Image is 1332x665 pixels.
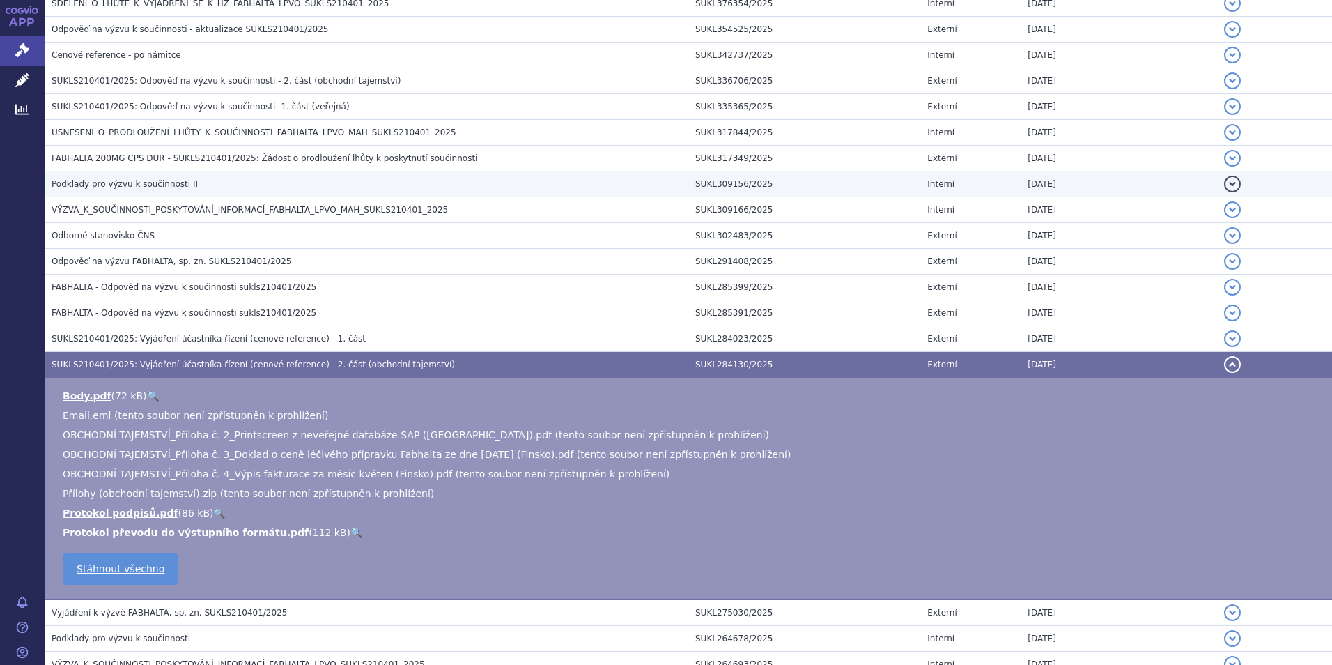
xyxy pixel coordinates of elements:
span: Interní [927,179,954,189]
td: [DATE] [1021,300,1216,326]
span: 72 kB [115,390,143,402]
span: Vyjádření k výzvě FABHALTA, sp. zn. SUKLS210401/2025 [52,608,287,618]
td: SUKL342737/2025 [688,43,920,68]
td: SUKL275030/2025 [688,599,920,626]
td: [DATE] [1021,275,1216,300]
td: SUKL335365/2025 [688,94,920,120]
button: detail [1224,356,1241,373]
td: [DATE] [1021,599,1216,626]
td: SUKL317349/2025 [688,146,920,171]
button: detail [1224,124,1241,141]
button: detail [1224,150,1241,167]
span: Externí [927,334,957,344]
button: detail [1224,630,1241,647]
button: detail [1224,176,1241,192]
td: SUKL284130/2025 [688,352,920,378]
span: Přílohy (obchodní tajemství).zip (tento soubor není zpřístupněn k prohlížení) [63,488,434,499]
button: detail [1224,98,1241,115]
td: SUKL302483/2025 [688,223,920,249]
span: OBCHODNÍ TAJEMSTVÍ_Příloha č. 3_Doklad o ceně léčivého přípravku Fabhalta ze dne [DATE] (Finsko).... [63,449,791,460]
li: ( ) [63,389,1318,403]
span: Externí [927,257,957,266]
span: Interní [927,634,954,643]
td: [DATE] [1021,223,1216,249]
td: [DATE] [1021,120,1216,146]
a: 🔍 [147,390,159,402]
span: FABHALTA - Odpověď na výzvu k součinnosti sukls210401/2025 [52,308,316,318]
td: SUKL309166/2025 [688,197,920,223]
span: FABHALTA - Odpověď na výzvu k součinnosti sukls210401/2025 [52,282,316,292]
span: 86 kB [182,507,210,519]
td: [DATE] [1021,68,1216,94]
span: Externí [927,231,957,240]
td: [DATE] [1021,171,1216,197]
td: [DATE] [1021,326,1216,352]
a: 🔍 [213,507,225,519]
span: SUKLS210401/2025: Odpověď na výzvu k součinnosti - 2. část (obchodní tajemství) [52,76,401,86]
span: SUKLS210401/2025: Vyjádření účastníka řízení (cenové reference) - 1. část [52,334,366,344]
span: Interní [927,50,954,60]
button: detail [1224,72,1241,89]
span: FABHALTA 200MG CPS DUR - SUKLS210401/2025: Žádost o prodloužení lhůty k poskytnutí součinnosti [52,153,477,163]
span: Externí [927,308,957,318]
span: Odpověď na výzvu k součinnosti - aktualizace SUKLS210401/2025 [52,24,328,34]
span: OBCHODNÍ TAJEMSTVÍ_Příloha č. 2_Printscreen z neveřejné databáze SAP ([GEOGRAPHIC_DATA]).pdf (ten... [63,429,769,441]
span: USNESENÍ_O_PRODLOUŽENÍ_LHŮTY_K_SOUČINNOSTI_FABHALTA_LPVO_MAH_SUKLS210401_2025 [52,128,456,137]
span: OBCHODNÍ TAJEMSTVÍ_Příloha č. 4_Výpis fakturace za měsíc květen (Finsko).pdf (tento soubor není z... [63,468,669,480]
span: Externí [927,153,957,163]
td: SUKL317844/2025 [688,120,920,146]
span: 112 kB [313,527,347,538]
a: Protokol podpisů.pdf [63,507,178,519]
span: Interní [927,128,954,137]
a: 🔍 [350,527,362,538]
td: [DATE] [1021,197,1216,223]
button: detail [1224,21,1241,38]
span: Externí [927,282,957,292]
td: [DATE] [1021,146,1216,171]
button: detail [1224,47,1241,63]
td: SUKL285399/2025 [688,275,920,300]
td: [DATE] [1021,17,1216,43]
a: Protokol převodu do výstupního formátu.pdf [63,527,309,538]
span: Interní [927,205,954,215]
span: Externí [927,360,957,369]
span: Odborné stanovisko ČNS [52,231,155,240]
span: VÝZVA_K_SOUČINNOSTI_POSKYTOVÁNÍ_INFORMACÍ_FABHALTA_LPVO_MAH_SUKLS210401_2025 [52,205,448,215]
span: Externí [927,102,957,112]
button: detail [1224,305,1241,321]
span: Podklady pro výzvu k součinnosti [52,634,190,643]
button: detail [1224,330,1241,347]
span: Externí [927,76,957,86]
span: Podklady pro výzvu k součinnosti II [52,179,198,189]
span: Externí [927,608,957,618]
td: SUKL284023/2025 [688,326,920,352]
span: Externí [927,24,957,34]
button: detail [1224,201,1241,218]
td: [DATE] [1021,43,1216,68]
span: SUKLS210401/2025: Vyjádření účastníka řízení (cenové reference) - 2. část (obchodní tajemství) [52,360,455,369]
span: SUKLS210401/2025: Odpověď na výzvu k součinnosti -1. část (veřejná) [52,102,350,112]
span: Cenové reference - po námitce [52,50,181,60]
td: SUKL285391/2025 [688,300,920,326]
a: Body.pdf [63,390,111,402]
td: SUKL291408/2025 [688,249,920,275]
a: Stáhnout všechno [63,553,178,585]
td: SUKL336706/2025 [688,68,920,94]
td: SUKL354525/2025 [688,17,920,43]
button: detail [1224,227,1241,244]
li: ( ) [63,506,1318,520]
button: detail [1224,279,1241,296]
li: ( ) [63,526,1318,540]
td: [DATE] [1021,352,1216,378]
button: detail [1224,253,1241,270]
td: [DATE] [1021,249,1216,275]
td: [DATE] [1021,94,1216,120]
td: SUKL309156/2025 [688,171,920,197]
td: [DATE] [1021,626,1216,652]
td: SUKL264678/2025 [688,626,920,652]
button: detail [1224,604,1241,621]
span: Email.eml (tento soubor není zpřístupněn k prohlížení) [63,410,328,421]
span: Odpověď na výzvu FABHALTA, sp. zn. SUKLS210401/2025 [52,257,291,266]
